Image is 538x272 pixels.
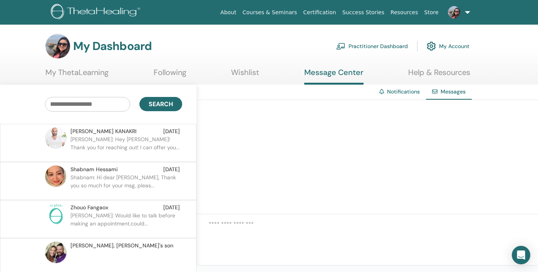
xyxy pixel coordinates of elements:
[427,40,436,53] img: cog.svg
[45,68,109,83] a: My ThetaLearning
[154,68,186,83] a: Following
[336,38,408,55] a: Practitioner Dashboard
[304,68,364,85] a: Message Center
[70,127,136,135] span: [PERSON_NAME] KANAKRI
[70,242,173,250] span: [PERSON_NAME], [PERSON_NAME]'s son
[336,43,345,50] img: chalkboard-teacher.svg
[163,204,180,212] span: [DATE]
[163,127,180,135] span: [DATE]
[45,242,67,263] img: default.jpg
[70,204,108,212] span: Zhouo Fangaox
[70,135,182,159] p: [PERSON_NAME]: Hey [PERSON_NAME]! Thank you for reaching out! I can offer you...
[231,68,259,83] a: Wishlist
[448,6,460,18] img: default.jpg
[339,5,387,20] a: Success Stories
[387,88,420,95] a: Notifications
[240,5,300,20] a: Courses & Seminars
[45,165,67,187] img: default.jpg
[421,5,442,20] a: Store
[408,68,470,83] a: Help & Resources
[73,39,152,53] h3: My Dashboard
[149,100,173,108] span: Search
[45,204,67,225] img: no-photo.png
[45,127,67,149] img: default.jpg
[70,212,182,235] p: [PERSON_NAME]: Would like to talk before making an appointment.could...
[70,165,118,174] span: Shabnam Hessami
[163,165,180,174] span: [DATE]
[427,38,469,55] a: My Account
[441,88,466,95] span: Messages
[45,34,70,58] img: default.jpg
[51,4,143,21] img: logo.png
[512,246,530,264] div: Open Intercom Messenger
[217,5,239,20] a: About
[139,97,182,111] button: Search
[70,174,182,197] p: Shabnam: Hi dear [PERSON_NAME], Thank you so much for your msg, pleas...
[387,5,421,20] a: Resources
[300,5,339,20] a: Certification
